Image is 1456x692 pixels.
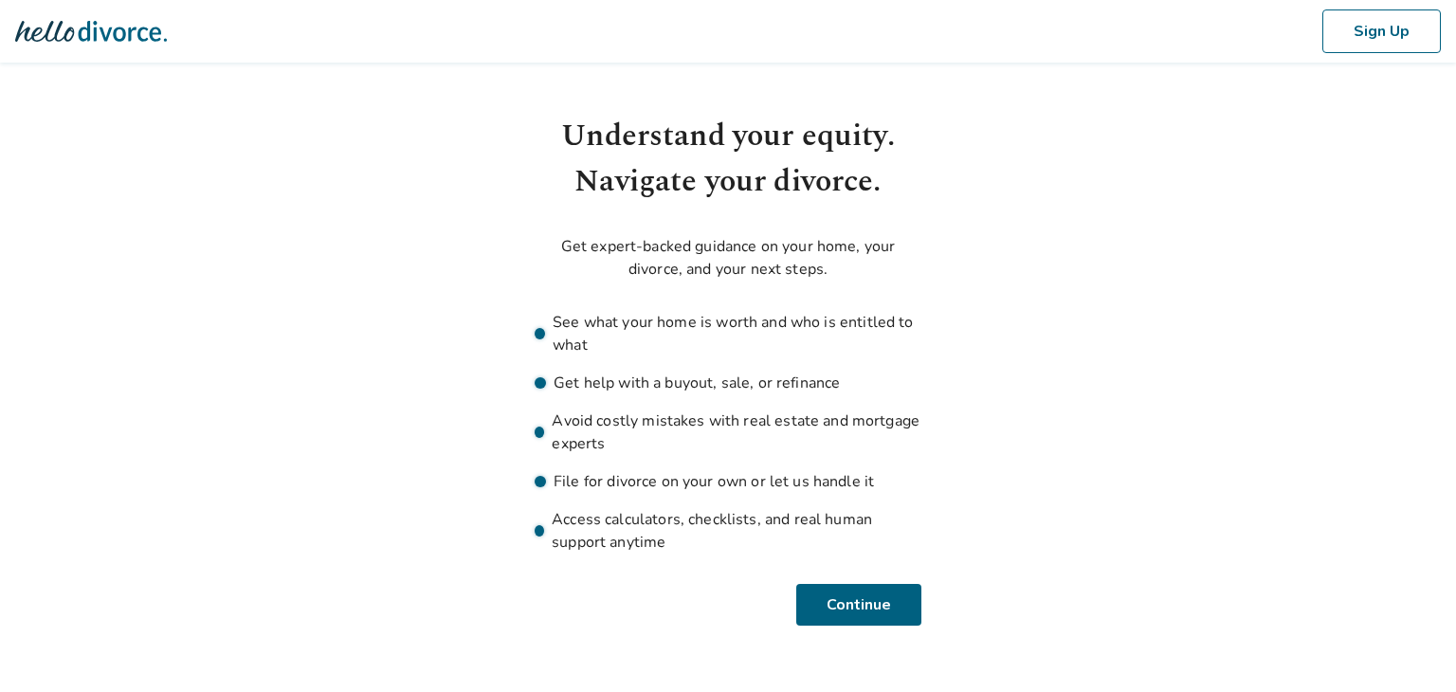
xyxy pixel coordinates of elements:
li: Get help with a buyout, sale, or refinance [535,372,921,394]
p: Get expert-backed guidance on your home, your divorce, and your next steps. [535,235,921,281]
li: See what your home is worth and who is entitled to what [535,311,921,356]
button: Continue [799,584,921,626]
li: Avoid costly mistakes with real estate and mortgage experts [535,410,921,455]
li: File for divorce on your own or let us handle it [535,470,921,493]
li: Access calculators, checklists, and real human support anytime [535,508,921,554]
button: Sign Up [1322,9,1441,53]
img: Hello Divorce Logo [15,12,167,50]
h1: Understand your equity. Navigate your divorce. [535,114,921,205]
